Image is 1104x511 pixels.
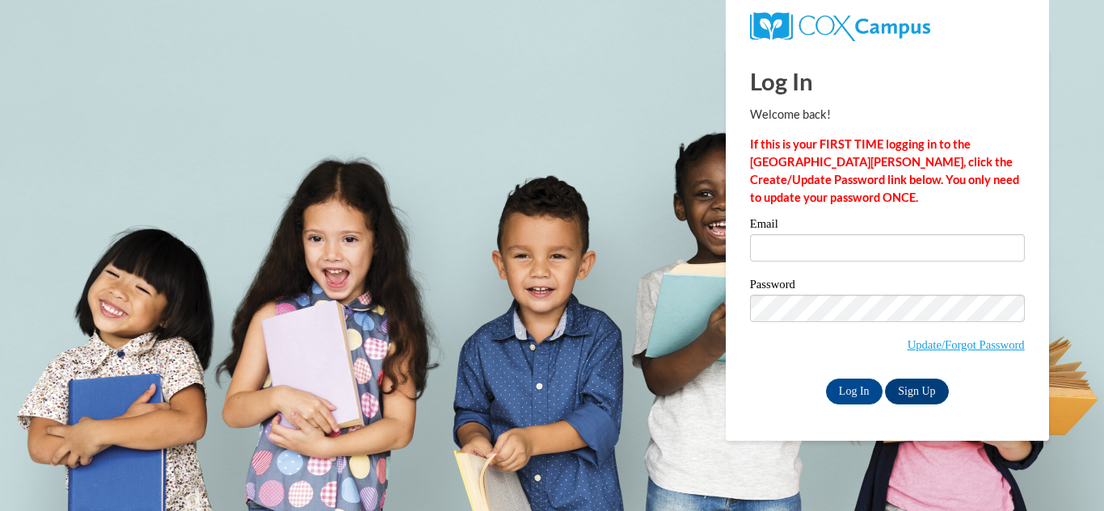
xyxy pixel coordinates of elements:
[750,12,930,41] img: COX Campus
[750,218,1025,234] label: Email
[885,379,948,404] a: Sign Up
[826,379,883,404] input: Log In
[750,279,1025,295] label: Password
[750,137,1019,204] strong: If this is your FIRST TIME logging in to the [GEOGRAPHIC_DATA][PERSON_NAME], click the Create/Upd...
[750,65,1025,98] h1: Log In
[750,19,930,32] a: COX Campus
[750,106,1025,124] p: Welcome back!
[908,338,1025,351] a: Update/Forgot Password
